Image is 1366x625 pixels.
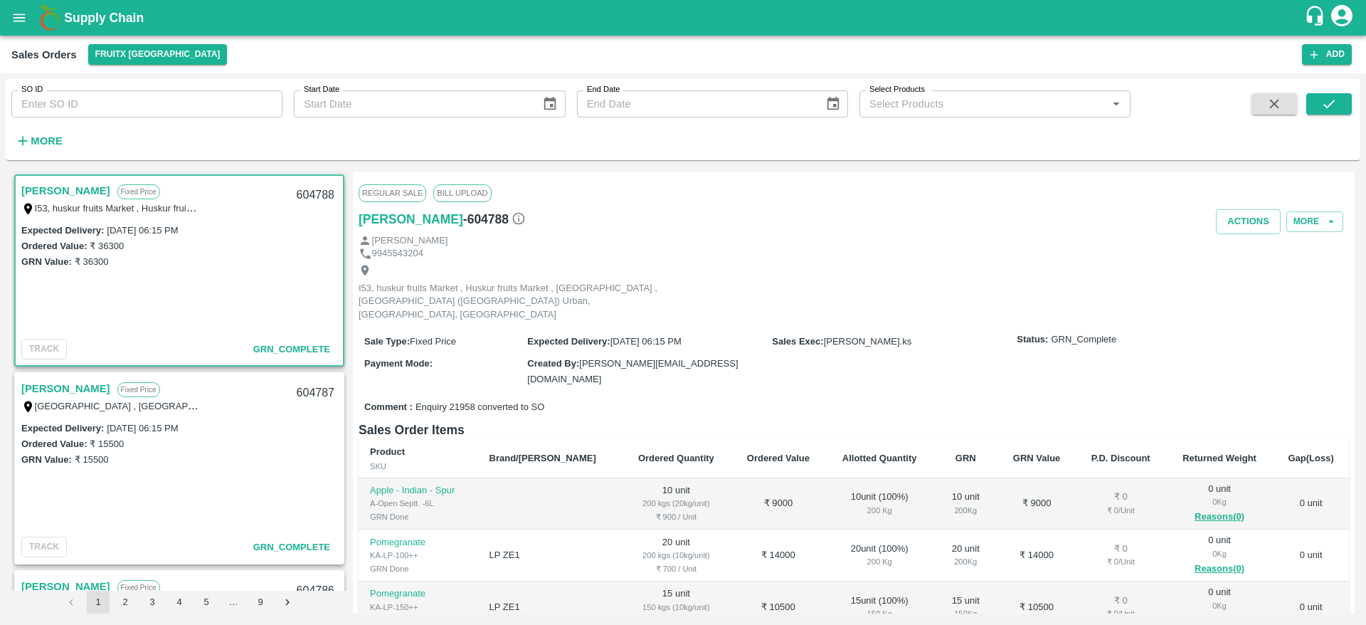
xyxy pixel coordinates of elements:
div: 0 Kg [1177,495,1261,508]
span: GRN_Complete [1051,333,1116,347]
button: Go to page 9 [249,591,272,614]
button: Go to page 2 [114,591,137,614]
div: A-Open Septt. -6L [370,497,467,510]
button: Add [1302,44,1352,65]
div: account of current user [1329,3,1355,33]
span: Bill Upload [433,184,491,201]
label: Sales Exec : [772,336,823,347]
button: Choose date [820,90,847,117]
label: [DATE] 06:15 PM [107,423,178,434]
div: ₹ 0 [1087,594,1155,608]
button: Go to next page [276,591,299,614]
label: Comment : [364,401,413,414]
span: GRN_Complete [253,542,330,552]
label: Created By : [527,358,579,369]
div: 200 kgs (20kg/unit) [632,497,719,510]
label: Status: [1017,333,1048,347]
input: Select Products [864,95,1103,113]
button: Reasons(0) [1177,561,1261,577]
b: P.D. Discount [1091,453,1150,463]
div: 15 unit [945,594,987,621]
div: 150 Kg [945,607,987,620]
h6: Sales Order Items [359,420,1349,440]
div: ₹ 0 [1087,542,1155,556]
div: 200 Kg [945,504,987,517]
div: 10 unit [945,490,987,517]
strong: More [31,135,63,147]
label: [DATE] 06:15 PM [107,225,178,236]
div: SKU [370,460,467,473]
div: 150 kgs (10kg/unit) [632,601,719,614]
label: Expected Delivery : [21,225,104,236]
label: Ordered Value: [21,241,87,251]
a: [PERSON_NAME] [359,209,463,229]
label: GRN Value: [21,256,72,267]
h6: - 604788 [463,209,526,229]
b: Allotted Quantity [842,453,917,463]
img: logo [36,4,64,32]
span: Fixed Price [410,336,456,347]
td: 10 unit [621,478,731,530]
button: page 1 [87,591,110,614]
td: 20 unit [621,530,731,582]
div: GRN Done [370,562,467,575]
label: I53, huskur fruits Market , Huskur fruits Market , [GEOGRAPHIC_DATA] , [GEOGRAPHIC_DATA] ([GEOGRA... [35,202,768,214]
button: More [11,129,66,153]
label: ₹ 36300 [90,241,124,251]
p: Fixed Price [117,184,160,199]
button: Go to page 5 [195,591,218,614]
div: 200 kgs (10kg/unit) [632,549,719,562]
button: Go to page 3 [141,591,164,614]
div: 200 Kg [945,555,987,568]
td: LP ZE1 [478,530,622,582]
b: Brand/[PERSON_NAME] [489,453,596,463]
td: 0 unit [1273,478,1349,530]
div: ₹ 900 / Unit [632,510,719,523]
button: More [1286,211,1343,232]
p: Apple - Indian - Spur [370,484,467,498]
span: [PERSON_NAME].ks [824,336,912,347]
button: open drawer [3,1,36,34]
p: Fixed Price [117,580,160,595]
div: 200 Kg [837,504,921,517]
label: Sale Type : [364,336,410,347]
span: Enquiry 21958 converted to SO [415,401,544,414]
button: Go to page 4 [168,591,191,614]
b: GRN Value [1013,453,1060,463]
nav: pagination navigation [58,591,301,614]
label: Start Date [304,84,339,95]
div: 15 unit ( 100 %) [837,594,921,621]
div: 0 unit [1177,534,1261,577]
div: ₹ 0 / Unit [1087,555,1155,568]
td: ₹ 9000 [731,478,825,530]
td: ₹ 14000 [998,530,1076,582]
div: 0 Kg [1177,547,1261,560]
div: 10 unit ( 100 %) [837,490,921,517]
input: End Date [577,90,814,117]
label: Ordered Value: [21,438,87,449]
b: GRN [955,453,976,463]
label: ₹ 15500 [90,438,124,449]
div: 150 Kg [837,607,921,620]
b: Supply Chain [64,11,144,25]
div: 200 Kg [837,555,921,568]
b: Product [370,446,405,457]
div: … [222,596,245,609]
td: ₹ 14000 [731,530,825,582]
label: SO ID [21,84,43,95]
label: ₹ 15500 [75,454,109,465]
span: [DATE] 06:15 PM [610,336,682,347]
p: [PERSON_NAME] [372,234,448,248]
label: ₹ 36300 [75,256,109,267]
div: 0 Kg [1177,599,1261,612]
label: End Date [587,84,620,95]
a: [PERSON_NAME] [21,379,110,398]
div: 604786 [288,574,343,608]
p: Pomegranate [370,587,467,601]
div: 604788 [288,179,343,212]
b: Gap(Loss) [1288,453,1333,463]
input: Start Date [294,90,531,117]
label: Expected Delivery : [527,336,610,347]
div: ₹ 0 / Unit [1087,607,1155,620]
